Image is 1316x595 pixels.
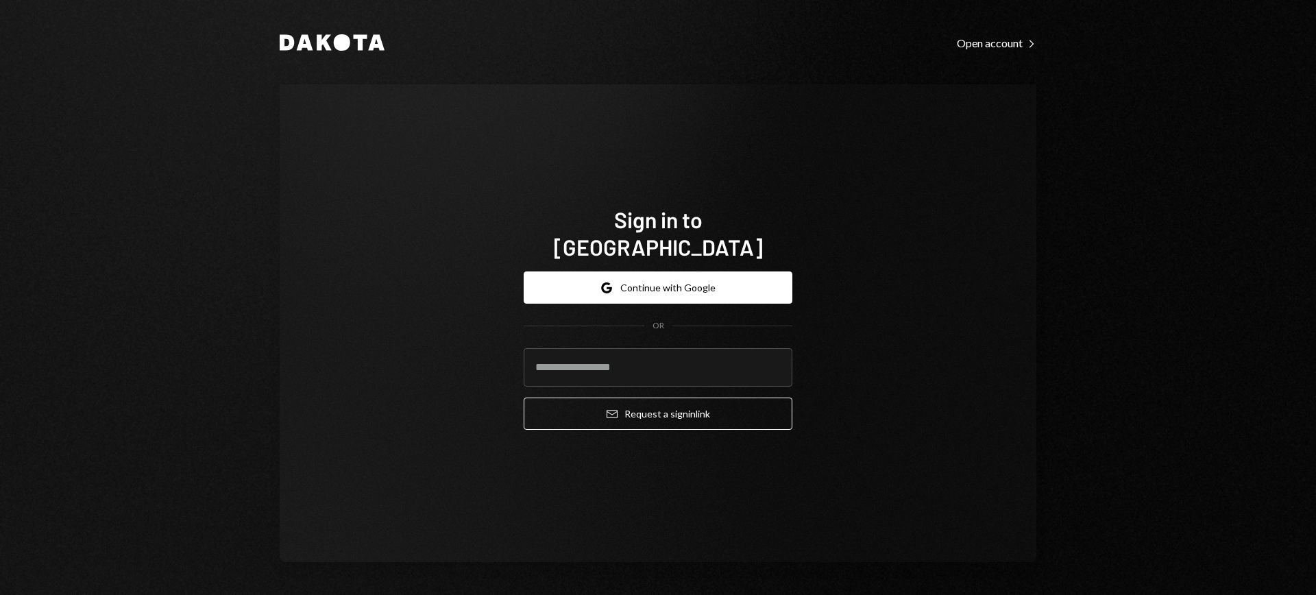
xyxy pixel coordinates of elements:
h1: Sign in to [GEOGRAPHIC_DATA] [524,206,792,260]
a: Open account [957,35,1036,50]
div: Open account [957,36,1036,50]
button: Continue with Google [524,271,792,304]
div: OR [653,320,664,332]
button: Request a signinlink [524,398,792,430]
